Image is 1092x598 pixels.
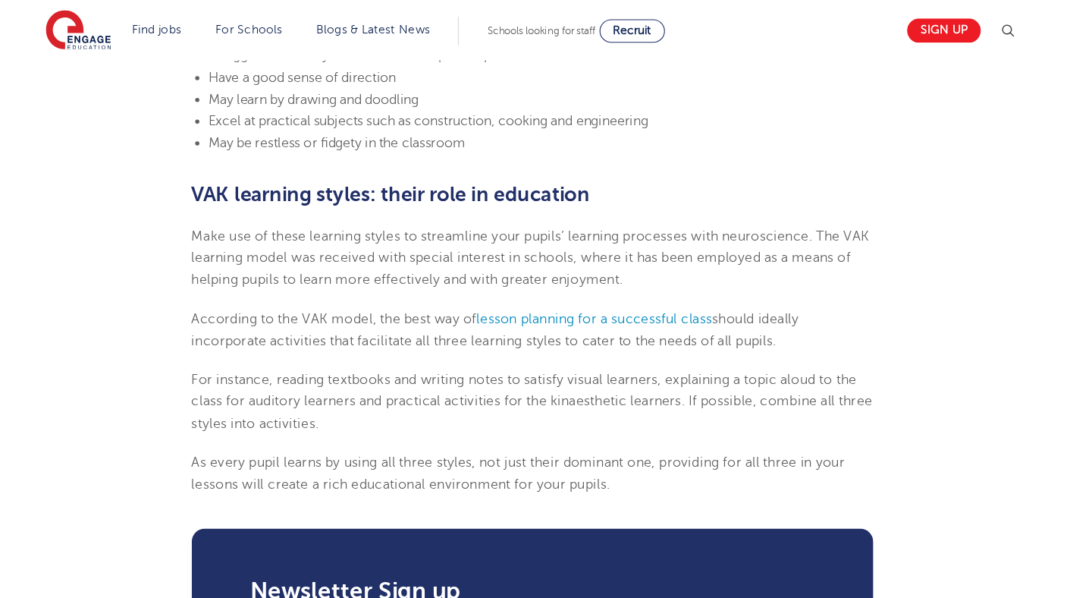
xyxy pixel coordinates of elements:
[253,83,444,97] span: May learn by drawing and doodling
[238,337,855,391] span: For instance, reading textbooks and writing notes to satisfy visual learners, explaining a topic ...
[607,17,667,39] a: Recruit
[620,22,654,33] span: Recruit
[238,282,496,296] span: According to the VAK model, the best way of
[106,9,165,47] img: Engage Education
[238,207,852,261] span: Make use of these learning styles to streamline your pupils’ learning processes with neuroscience...
[260,21,320,33] a: For Schools
[184,21,229,33] a: Find jobs
[253,64,423,77] span: Have a good sense of direction
[238,282,788,316] span: should ideally incorporate activities that facilitate all three learning styles to cater to the n...
[238,412,830,445] span: As every pupil learns by using all three styles, not just their dominant one, providing for all t...
[238,165,598,187] b: VAK learning styles: their role in education
[351,21,454,33] a: Blogs & Latest News
[253,123,486,137] span: May be restless or fidgety in the classroom
[496,282,709,296] a: lesson planning for a successful class
[507,23,604,33] span: Schools looking for staff
[886,17,952,39] a: Sign up
[253,103,651,117] span: Excel at practical subjects such as construction, cooking and engineering
[291,524,802,546] h3: Newsletter Sign up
